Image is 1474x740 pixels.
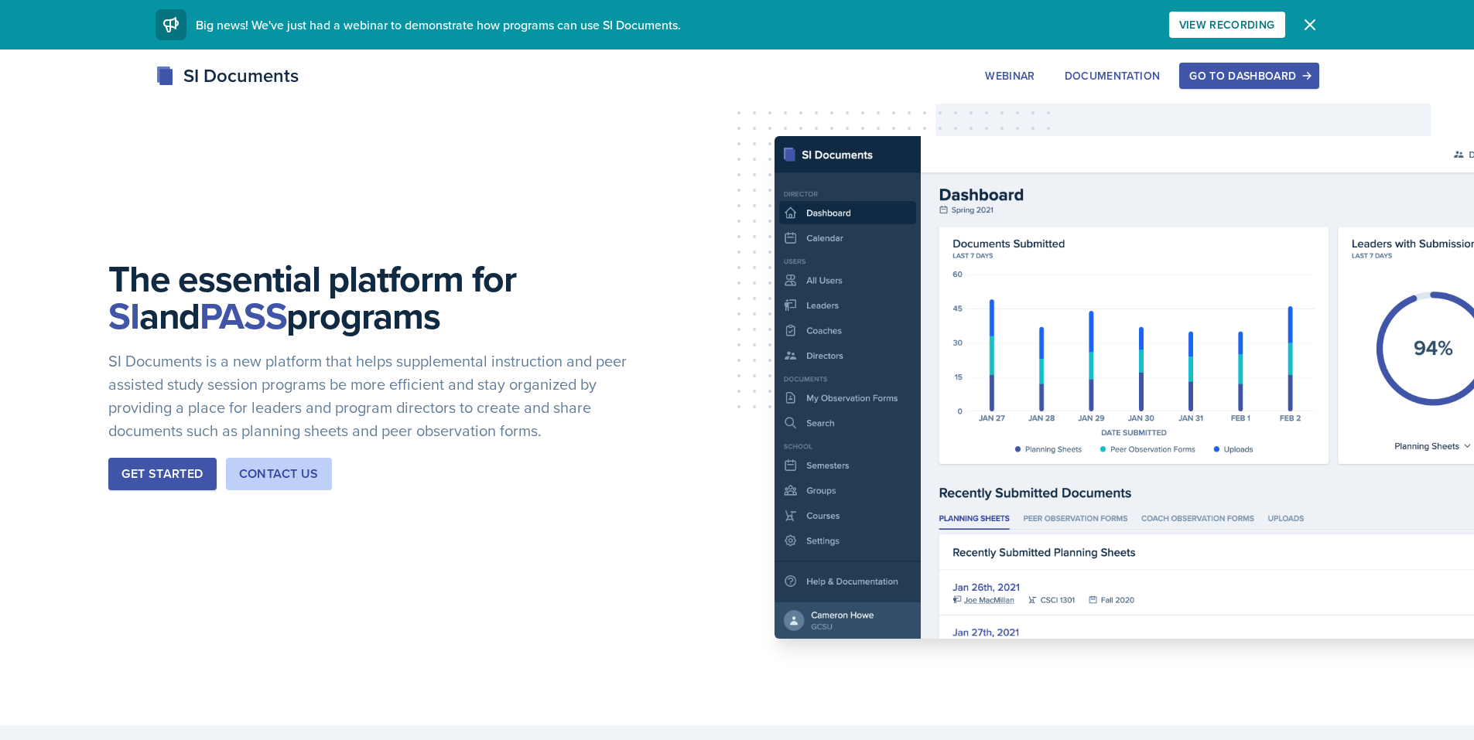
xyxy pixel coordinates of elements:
[1189,70,1308,82] div: Go to Dashboard
[1179,63,1318,89] button: Go to Dashboard
[1169,12,1285,38] button: View Recording
[108,458,216,490] button: Get Started
[1065,70,1161,82] div: Documentation
[239,465,319,483] div: Contact Us
[1179,19,1275,31] div: View Recording
[121,465,203,483] div: Get Started
[226,458,332,490] button: Contact Us
[975,63,1045,89] button: Webinar
[1055,63,1171,89] button: Documentation
[985,70,1035,82] div: Webinar
[156,62,299,90] div: SI Documents
[196,16,681,33] span: Big news! We've just had a webinar to demonstrate how programs can use SI Documents.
